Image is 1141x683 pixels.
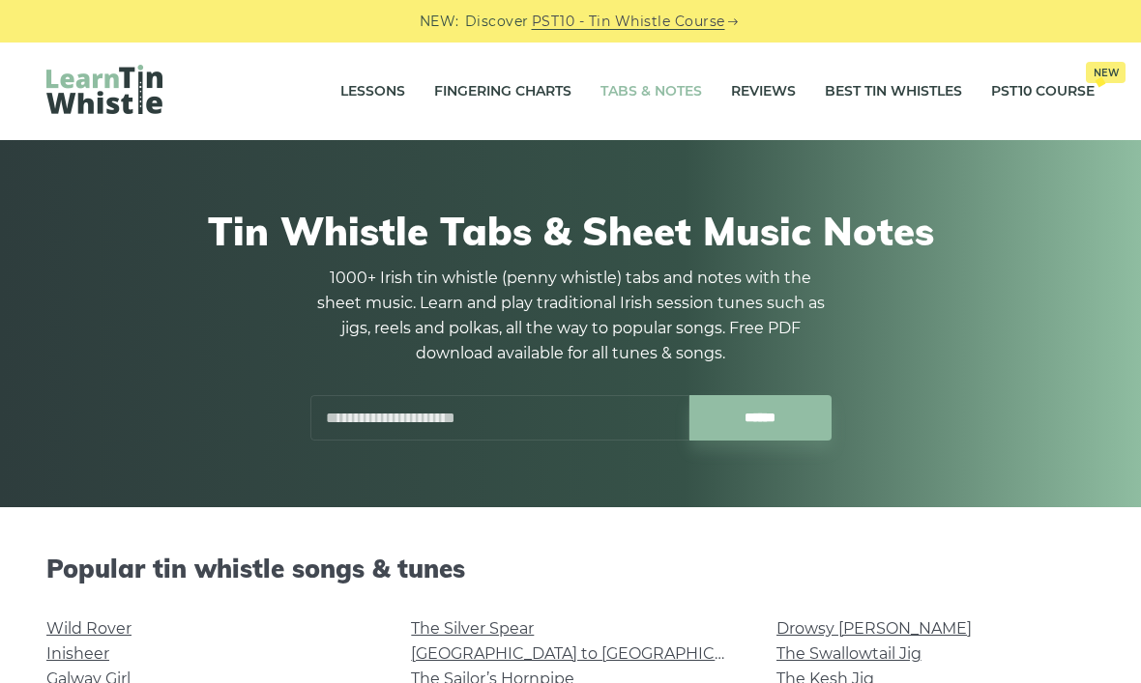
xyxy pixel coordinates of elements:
[776,619,972,638] a: Drowsy [PERSON_NAME]
[434,68,571,116] a: Fingering Charts
[340,68,405,116] a: Lessons
[776,644,922,663] a: The Swallowtail Jig
[991,68,1095,116] a: PST10 CourseNew
[56,208,1085,254] h1: Tin Whistle Tabs & Sheet Music Notes
[46,554,1095,583] h2: Popular tin whistle songs & tunes
[825,68,962,116] a: Best Tin Whistles
[46,619,132,638] a: Wild Rover
[1086,62,1126,83] span: New
[46,65,162,114] img: LearnTinWhistle.com
[309,266,832,366] p: 1000+ Irish tin whistle (penny whistle) tabs and notes with the sheet music. Learn and play tradi...
[411,619,534,638] a: The Silver Spear
[46,644,109,663] a: Inisheer
[731,68,796,116] a: Reviews
[600,68,702,116] a: Tabs & Notes
[411,644,768,663] a: [GEOGRAPHIC_DATA] to [GEOGRAPHIC_DATA]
